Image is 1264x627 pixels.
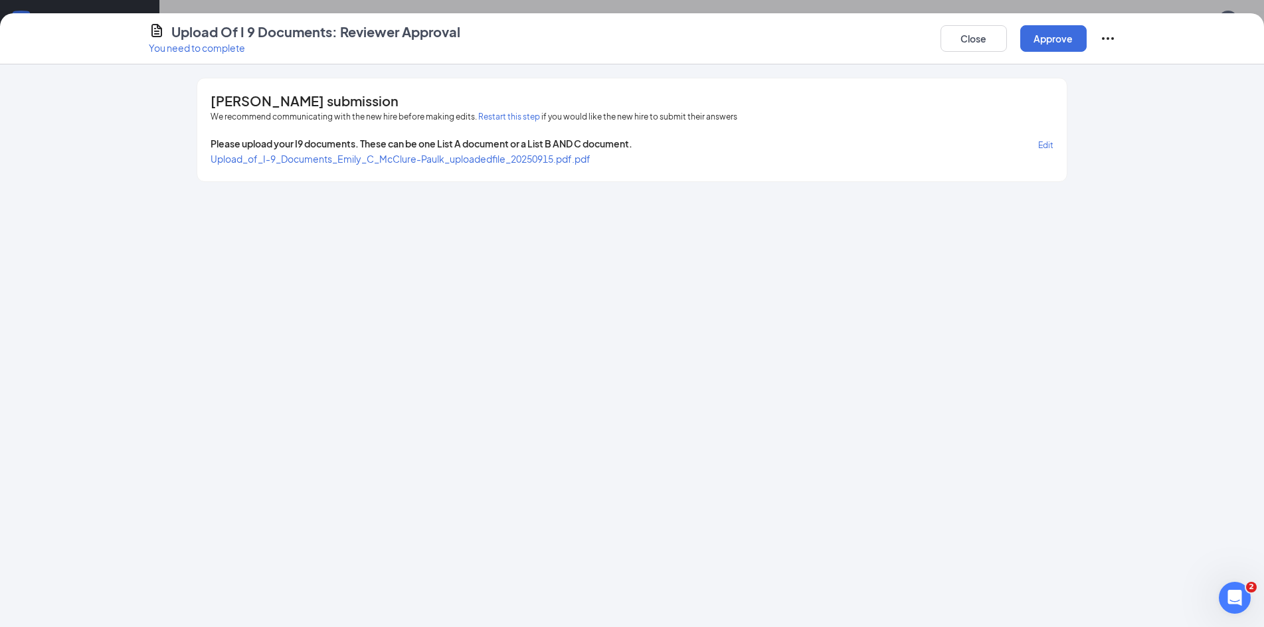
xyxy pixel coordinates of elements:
[149,41,460,54] p: You need to complete
[1038,140,1053,150] span: Edit
[1100,31,1116,46] svg: Ellipses
[211,137,632,152] span: Please upload your I9 documents. These can be one List A document or a List B AND C document.
[1038,137,1053,152] button: Edit
[211,94,399,108] span: [PERSON_NAME] submission
[149,23,165,39] svg: CustomFormIcon
[941,25,1007,52] button: Close
[1246,582,1257,592] span: 2
[211,153,590,165] a: Upload_of_I-9_Documents_Emily_C_McClure-Paulk_uploadedfile_20250915.pdf.pdf
[478,110,540,124] button: Restart this step
[211,110,737,124] span: We recommend communicating with the new hire before making edits. if you would like the new hire ...
[1219,582,1251,614] iframe: Intercom live chat
[171,23,460,41] h4: Upload Of I 9 Documents: Reviewer Approval
[1020,25,1087,52] button: Approve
